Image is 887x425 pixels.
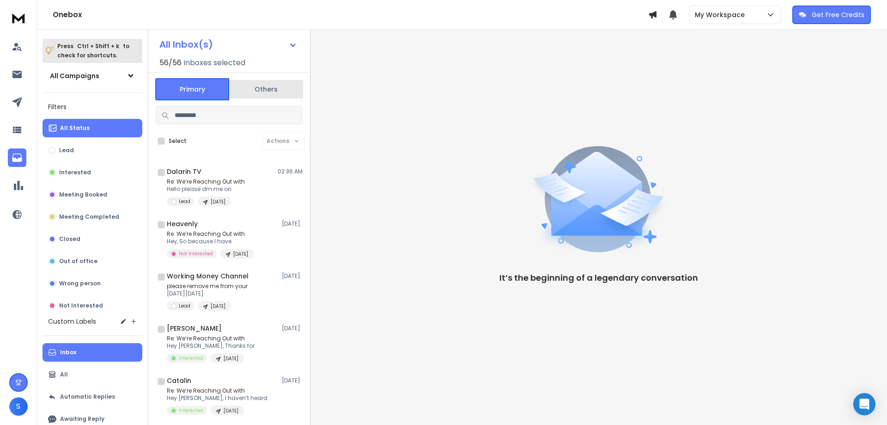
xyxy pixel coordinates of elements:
[167,167,201,176] h1: Dalarin TV
[59,280,101,287] p: Wrong person
[233,251,248,258] p: [DATE]
[43,230,142,248] button: Closed
[60,393,115,400] p: Automatic Replies
[43,274,142,293] button: Wrong person
[43,67,142,85] button: All Campaigns
[211,198,225,205] p: [DATE]
[159,57,182,68] span: 56 / 56
[59,258,97,265] p: Out of office
[43,100,142,113] h3: Filters
[167,185,245,193] p: Hello please dm me on
[43,119,142,137] button: All Status
[169,137,187,145] label: Select
[43,252,142,271] button: Out of office
[152,35,304,54] button: All Inbox(s)
[167,230,254,238] p: Re: We’re Reaching Out with
[48,317,96,326] h3: Custom Labels
[167,376,191,385] h1: Catalin
[59,147,74,154] p: Lead
[167,342,255,350] p: Hey [PERSON_NAME], Thanks for
[50,71,99,80] h1: All Campaigns
[9,9,28,26] img: logo
[282,325,303,332] p: [DATE]
[59,235,80,243] p: Closed
[43,163,142,182] button: Interested
[76,41,121,51] span: Ctrl + Shift + k
[499,271,698,284] p: It’s the beginning of a legendary conversation
[9,397,28,416] button: S
[179,407,203,414] p: Interested
[43,296,142,315] button: Not Interested
[167,178,245,185] p: Re: We’re Reaching Out with
[167,219,198,228] h1: Heavenly
[60,124,90,132] p: All Status
[179,355,203,362] p: Interested
[179,250,213,257] p: Not Interested
[224,407,238,414] p: [DATE]
[282,220,303,228] p: [DATE]
[224,355,238,362] p: [DATE]
[43,388,142,406] button: Automatic Replies
[159,40,213,49] h1: All Inbox(s)
[167,238,254,245] p: Hey, So because I have
[183,57,245,68] h3: Inboxes selected
[167,324,222,333] h1: [PERSON_NAME]
[59,302,103,309] p: Not Interested
[282,377,303,384] p: [DATE]
[792,6,871,24] button: Get Free Credits
[167,290,248,297] p: [DATE][DATE]
[167,387,267,394] p: Re: We’re Reaching Out with
[60,371,68,378] p: All
[695,10,748,19] p: My Workspace
[179,198,190,205] p: Lead
[60,349,76,356] p: Inbox
[43,208,142,226] button: Meeting Completed
[853,393,875,415] div: Open Intercom Messenger
[167,271,249,281] h1: Working Money Channel
[282,272,303,280] p: [DATE]
[43,185,142,204] button: Meeting Booked
[229,79,303,99] button: Others
[59,169,91,176] p: Interested
[179,302,190,309] p: Lead
[167,283,248,290] p: please remove me from your
[812,10,864,19] p: Get Free Credits
[43,141,142,160] button: Lead
[43,365,142,384] button: All
[278,168,303,175] p: 02:36 AM
[59,213,119,221] p: Meeting Completed
[167,394,267,402] p: Hey [PERSON_NAME], I haven’t heard
[43,343,142,362] button: Inbox
[60,415,104,423] p: Awaiting Reply
[59,191,107,198] p: Meeting Booked
[167,335,255,342] p: Re: We’re Reaching Out with
[57,42,129,60] p: Press to check for shortcuts.
[53,9,648,20] h1: Onebox
[155,78,229,100] button: Primary
[211,303,225,310] p: [DATE]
